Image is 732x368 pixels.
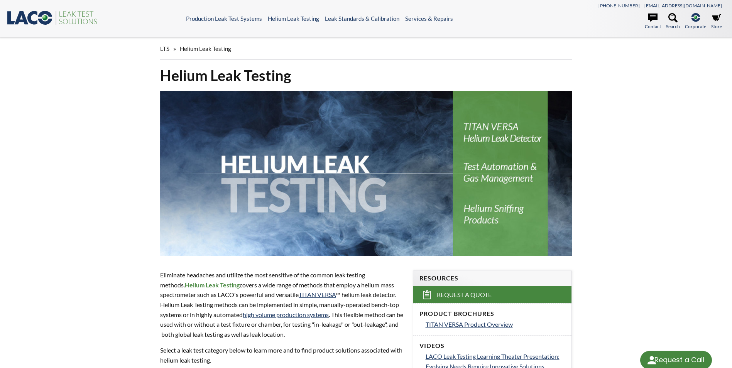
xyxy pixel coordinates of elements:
img: Helium Leak Testing header [160,91,571,256]
a: TITAN VERSA [299,291,336,298]
span: Helium Leak Testing [180,45,231,52]
a: Leak Standards & Calibration [325,15,399,22]
strong: Helium Leak Testing [185,281,240,289]
a: high volume production systems [243,311,329,318]
a: Store [711,13,722,30]
a: [PHONE_NUMBER] [598,3,640,8]
h4: Resources [419,274,565,282]
h1: Helium Leak Testing [160,66,571,85]
h4: Videos [419,342,565,350]
a: Services & Repairs [405,15,453,22]
a: Request a Quote [413,286,571,303]
span: LTS [160,45,169,52]
div: » [160,38,571,60]
a: TITAN VERSA Product Overview [426,319,565,329]
img: round button [646,354,658,366]
a: Helium Leak Testing [268,15,319,22]
a: Production Leak Test Systems [186,15,262,22]
a: Search [666,13,680,30]
p: Select a leak test category below to learn more and to find product solutions associated with hel... [160,345,403,365]
a: Contact [645,13,661,30]
span: TITAN VERSA Product Overview [426,321,513,328]
h4: Product Brochures [419,310,565,318]
span: Corporate [685,23,706,30]
p: Eliminate headaches and utilize the most sensitive of the common leak testing methods. covers a w... [160,270,403,339]
span: Request a Quote [437,291,492,299]
a: [EMAIL_ADDRESS][DOMAIN_NAME] [644,3,722,8]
